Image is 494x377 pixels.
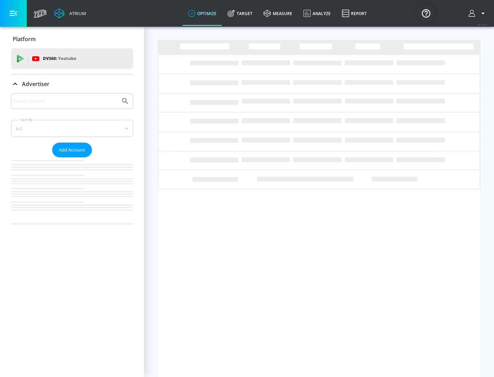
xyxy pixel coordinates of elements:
p: Advertiser [22,80,49,88]
span: Add Account [59,146,85,154]
a: Analyze [298,1,336,26]
input: Search by name [14,97,118,106]
div: A-Z [11,120,133,137]
div: DV360: Youtube [11,48,133,69]
a: measure [258,1,298,26]
div: Advertiser [11,74,133,94]
p: Youtube [58,55,76,62]
a: Atrium [54,8,86,19]
p: DV360: [43,55,76,62]
button: Open Resource Center [416,3,436,23]
a: optimize [183,1,222,26]
a: Report [336,1,372,26]
button: Add Account [52,143,92,157]
span: v 4.19.0 [478,23,487,26]
label: Sort By [20,118,34,122]
p: Platform [13,35,36,43]
div: Advertiser [11,93,133,224]
div: Platform [11,29,133,49]
div: Atrium [67,10,86,16]
nav: list of Advertiser [11,157,133,224]
a: Target [222,1,258,26]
